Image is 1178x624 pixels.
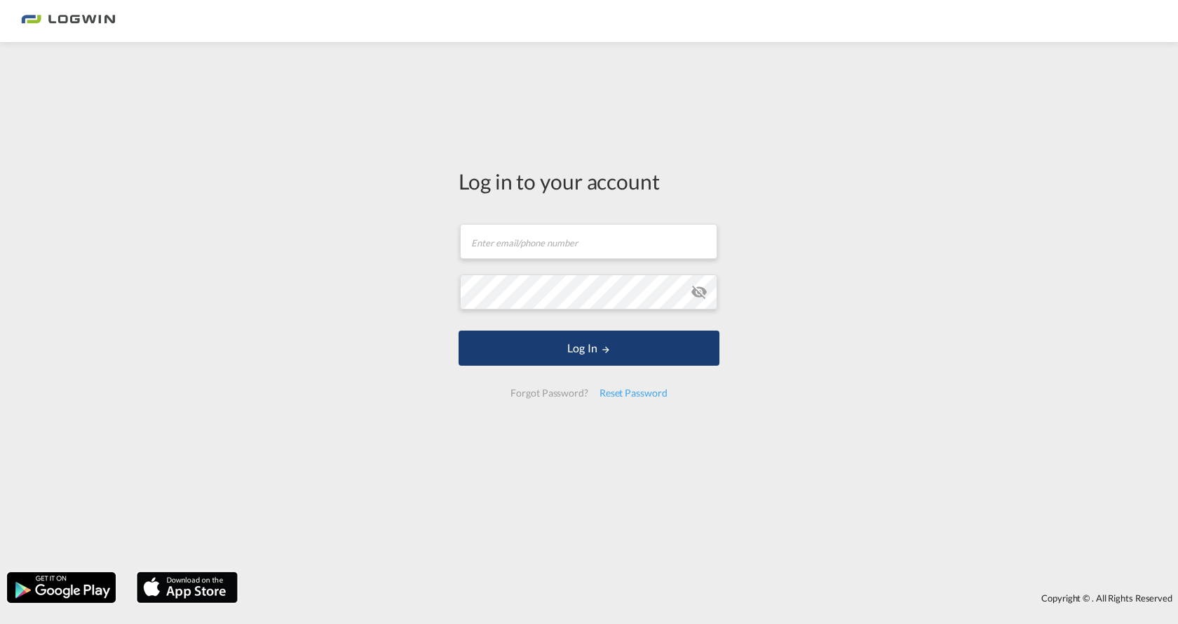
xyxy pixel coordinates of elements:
[691,284,708,300] md-icon: icon-eye-off
[135,571,239,604] img: apple.png
[459,166,719,196] div: Log in to your account
[460,224,717,259] input: Enter email/phone number
[505,380,593,406] div: Forgot Password?
[245,586,1178,610] div: Copyright © . All Rights Reserved
[21,6,116,37] img: bc73a0e0d8c111efacd525e4c8ad7d32.png
[459,331,719,366] button: LOGIN
[594,380,673,406] div: Reset Password
[6,571,117,604] img: google.png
